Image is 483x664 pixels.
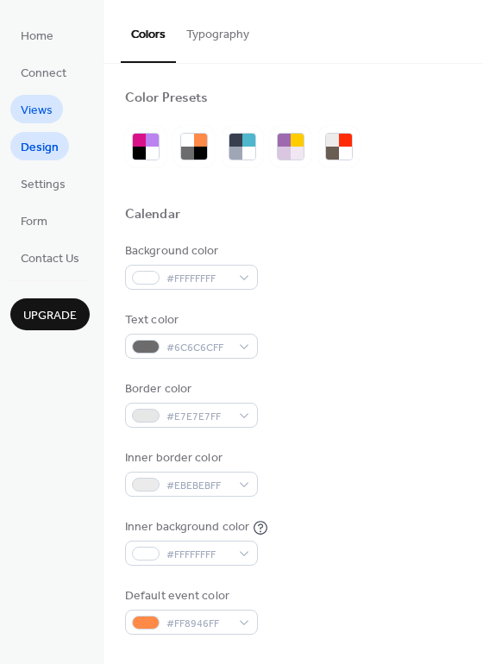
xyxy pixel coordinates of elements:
span: #FF8946FF [166,615,230,633]
span: Design [21,139,59,157]
span: #EBEBEBFF [166,477,230,495]
span: Connect [21,65,66,83]
button: Upgrade [10,298,90,330]
span: Form [21,213,47,231]
a: Contact Us [10,243,90,272]
a: Views [10,95,63,123]
span: Settings [21,176,66,194]
span: #E7E7E7FF [166,408,230,426]
div: Border color [125,380,254,398]
div: Inner border color [125,449,254,467]
div: Default event color [125,587,254,605]
a: Design [10,132,69,160]
div: Color Presets [125,90,208,108]
div: Background color [125,242,254,260]
span: Views [21,102,53,120]
span: #6C6C6CFF [166,339,230,357]
span: Contact Us [21,250,79,268]
span: #FFFFFFFF [166,546,230,564]
div: Inner background color [125,518,249,536]
span: #FFFFFFFF [166,270,230,288]
a: Form [10,206,58,235]
span: Upgrade [23,307,77,325]
div: Calendar [125,206,180,224]
a: Connect [10,58,77,86]
a: Settings [10,169,76,197]
div: Text color [125,311,254,329]
a: Home [10,21,64,49]
span: Home [21,28,53,46]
